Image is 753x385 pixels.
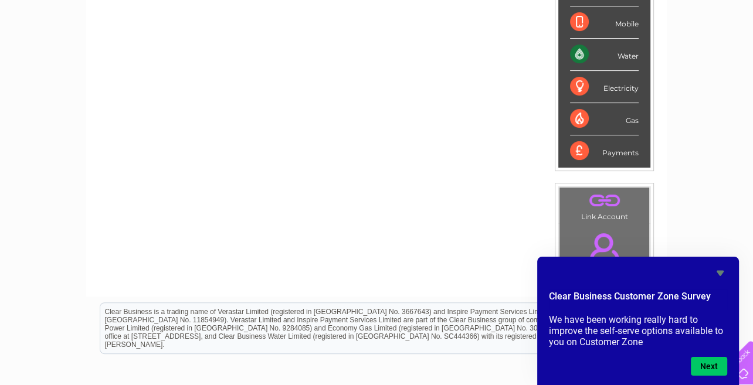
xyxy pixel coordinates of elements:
[713,266,727,280] button: Hide survey
[576,50,602,59] a: Energy
[100,6,654,57] div: Clear Business is a trading name of Verastar Limited (registered in [GEOGRAPHIC_DATA] No. 3667643...
[570,71,639,103] div: Electricity
[651,50,668,59] a: Blog
[532,6,613,21] a: 0333 014 3131
[26,30,86,66] img: logo.png
[559,187,650,224] td: Link Account
[562,226,646,267] a: .
[570,103,639,135] div: Gas
[714,50,742,59] a: Log out
[609,50,644,59] a: Telecoms
[675,50,704,59] a: Contact
[549,314,727,347] p: We have been working really hard to improve the self-serve options available to you on Customer Zone
[570,6,639,39] div: Mobile
[562,190,646,211] a: .
[570,135,639,167] div: Payments
[547,50,569,59] a: Water
[549,289,727,309] h2: Clear Business Customer Zone Survey
[559,223,650,281] td: My Details
[570,39,639,71] div: Water
[691,357,727,376] button: Next question
[549,266,727,376] div: Clear Business Customer Zone Survey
